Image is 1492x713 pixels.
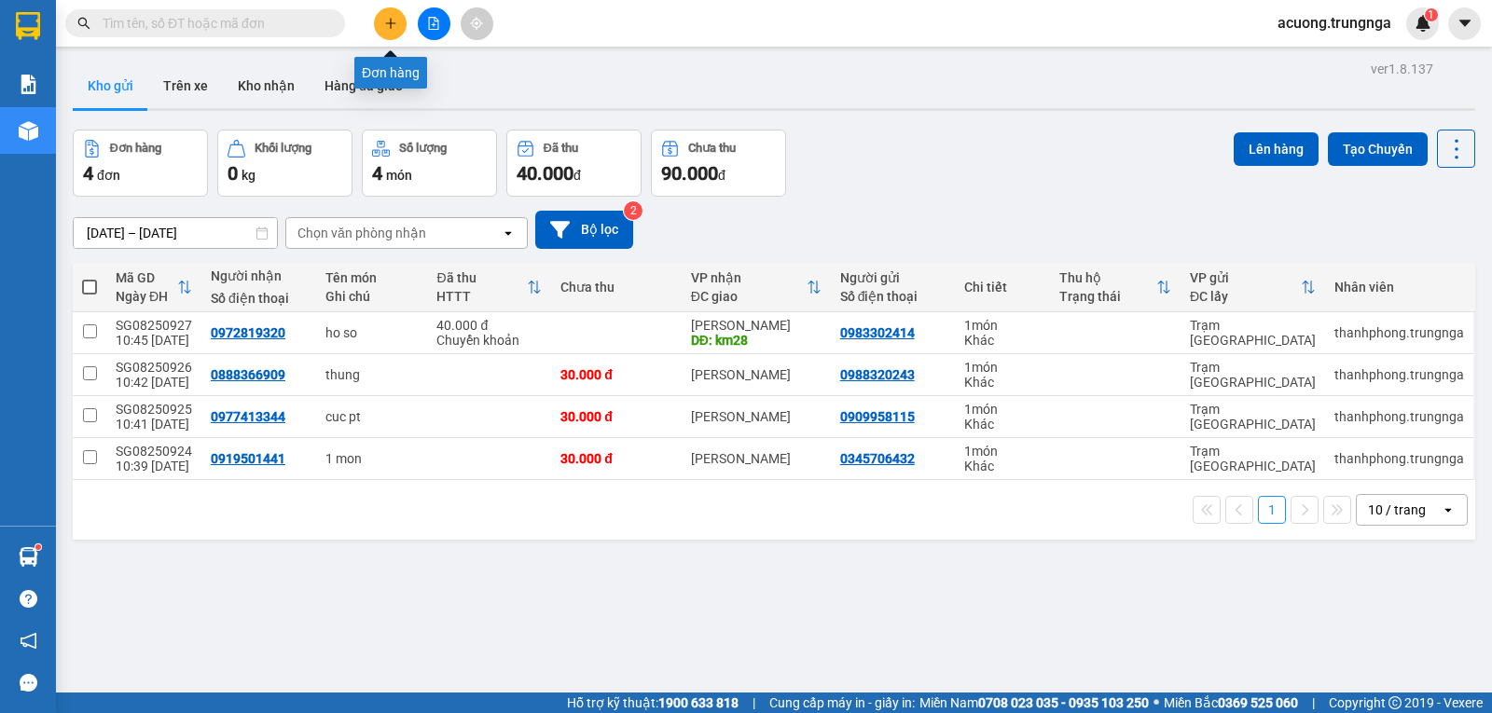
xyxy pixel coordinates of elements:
button: caret-down [1448,7,1481,40]
span: 0 [228,162,238,185]
div: 10:39 [DATE] [116,459,192,473]
strong: 1900 633 818 [658,695,739,710]
div: Người nhận [211,268,307,283]
span: plus [384,17,397,30]
span: Cung cấp máy in - giấy in: [769,692,915,713]
div: Số lượng [399,142,447,155]
span: Miền Bắc [1164,692,1298,713]
button: Số lượng4món [362,130,497,197]
div: Đơn hàng [110,142,161,155]
span: caret-down [1457,15,1473,32]
img: icon-new-feature [1415,15,1431,32]
button: file-add [418,7,450,40]
th: Toggle SortBy [682,263,831,312]
button: aim [461,7,493,40]
button: plus [374,7,407,40]
div: 1 món [964,444,1042,459]
span: | [753,692,755,713]
div: cuc pt [325,409,418,424]
div: 30.000 đ [560,367,672,382]
div: SG08250925 [116,402,192,417]
img: logo-vxr [16,12,40,40]
div: Mã GD [116,270,177,285]
div: 1 món [964,318,1042,333]
div: 0909958115 [840,409,915,424]
img: warehouse-icon [19,121,38,141]
strong: 0708 023 035 - 0935 103 250 [978,695,1149,710]
span: Miền Nam [919,692,1149,713]
span: search [77,17,90,30]
div: thanhphong.trungnga [1334,409,1464,424]
div: VP gửi [1190,270,1301,285]
button: Tạo Chuyến [1328,132,1428,166]
button: Kho gửi [73,63,148,108]
span: món [386,168,412,183]
div: Người gửi [840,270,946,285]
div: Chuyển khoản [436,333,542,348]
span: Hỗ trợ kỹ thuật: [567,692,739,713]
div: DĐ: km28 [691,333,822,348]
div: thanhphong.trungnga [1334,325,1464,340]
div: Trạm [GEOGRAPHIC_DATA] [1190,444,1316,473]
div: Trạm [GEOGRAPHIC_DATA] [1190,360,1316,390]
div: Chưa thu [560,280,672,295]
div: 30.000 đ [560,451,672,466]
div: Ghi chú [325,289,418,304]
span: 4 [83,162,93,185]
span: 90.000 [661,162,718,185]
span: đơn [97,168,120,183]
div: 0983302414 [840,325,915,340]
div: Nhân viên [1334,280,1464,295]
span: 4 [372,162,382,185]
div: 0977413344 [211,409,285,424]
div: Số điện thoại [840,289,946,304]
button: 1 [1258,496,1286,524]
div: 40.000 đ [436,318,542,333]
div: 1 món [964,360,1042,375]
sup: 1 [1425,8,1438,21]
div: Khác [964,333,1042,348]
div: 10:45 [DATE] [116,333,192,348]
div: Trạm [GEOGRAPHIC_DATA] [1190,402,1316,432]
div: Khác [964,375,1042,390]
div: SG08250926 [116,360,192,375]
span: | [1312,692,1315,713]
div: Chưa thu [688,142,736,155]
div: 0972819320 [211,325,285,340]
div: SG08250924 [116,444,192,459]
div: 10:41 [DATE] [116,417,192,432]
div: thanhphong.trungnga [1334,451,1464,466]
span: question-circle [20,590,37,608]
div: Chọn văn phòng nhận [297,224,426,242]
div: Khác [964,417,1042,432]
button: Đã thu40.000đ [506,130,642,197]
img: solution-icon [19,75,38,94]
button: Kho nhận [223,63,310,108]
div: Đơn hàng [354,57,427,89]
div: Số điện thoại [211,291,307,306]
div: thanhphong.trungnga [1334,367,1464,382]
div: HTTT [436,289,527,304]
div: Ngày ĐH [116,289,177,304]
span: 40.000 [517,162,573,185]
div: 0919501441 [211,451,285,466]
div: Trạm [GEOGRAPHIC_DATA] [1190,318,1316,348]
div: 0888366909 [211,367,285,382]
th: Toggle SortBy [1050,263,1181,312]
div: [PERSON_NAME] [691,318,822,333]
button: Hàng đã giao [310,63,418,108]
div: 10:42 [DATE] [116,375,192,390]
div: ĐC lấy [1190,289,1301,304]
button: Chưa thu90.000đ [651,130,786,197]
th: Toggle SortBy [427,263,551,312]
span: aim [470,17,483,30]
button: Bộ lọc [535,211,633,249]
input: Tìm tên, số ĐT hoặc mã đơn [103,13,323,34]
div: Khác [964,459,1042,473]
span: 1 [1428,8,1434,21]
div: Khối lượng [255,142,311,155]
div: 0988320243 [840,367,915,382]
div: [PERSON_NAME] [691,409,822,424]
button: Khối lượng0kg [217,130,352,197]
img: warehouse-icon [19,547,38,567]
